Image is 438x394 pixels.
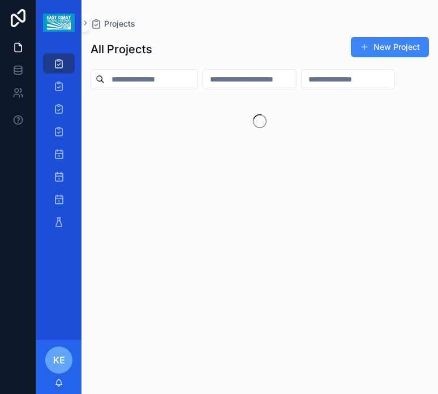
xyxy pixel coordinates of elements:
[91,18,135,29] a: Projects
[91,41,152,57] h1: All Projects
[104,18,135,29] span: Projects
[351,37,429,57] button: New Project
[43,14,74,32] img: App logo
[36,45,81,247] div: scrollable content
[53,353,65,367] span: KE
